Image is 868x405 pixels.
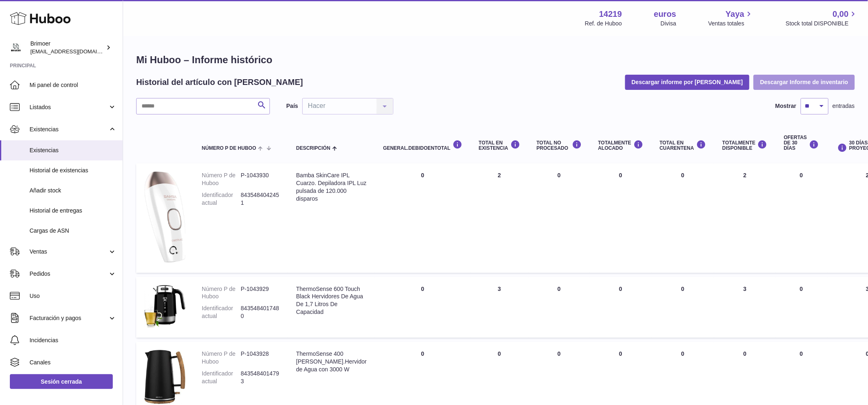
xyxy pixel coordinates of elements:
[660,140,694,151] font: Total en CUARENTENA
[30,207,82,214] font: Historial de entregas
[421,172,425,178] font: 0
[421,286,425,292] font: 0
[241,350,269,357] font: P-1043928
[202,350,235,365] font: Número P de Huboo
[30,167,88,174] font: Historial de existencias
[498,172,501,178] font: 2
[136,54,272,65] font: Mi Huboo – Informe histórico
[202,370,233,384] font: Identificador actual
[726,9,745,18] font: Yaya
[632,79,743,85] font: Descargar informe por [PERSON_NAME]
[557,350,561,357] font: 0
[30,187,61,194] font: Añadir stock
[30,82,78,88] font: Mi panel de control
[30,315,81,321] font: Facturación y pagos
[296,286,363,316] font: ThermoSense 600 Touch Black Hervidores De Agua De 1,7 Litros De Capacidad
[30,104,51,110] font: Listados
[743,350,747,357] font: 0
[30,293,40,299] font: Uso
[708,20,745,27] font: Ventas totales
[775,103,796,109] font: Mostrar
[202,172,235,186] font: Número P de Huboo
[585,20,622,27] font: Ref. de Huboo
[479,140,508,151] font: Total en EXISTENCIA
[10,41,22,54] img: oroses@renuevo.es
[833,9,849,18] font: 0,00
[786,20,849,27] font: Stock total DISPONIBLE
[296,350,367,373] font: ThermoSense 400 [PERSON_NAME].Hervidor de Agua con 3000 W
[599,9,622,18] font: 14219
[800,286,803,292] font: 0
[241,305,279,319] font: 8435484017480
[708,9,754,27] a: Yaya Ventas totales
[286,103,298,109] font: País
[241,370,279,384] font: 8435484014793
[800,172,803,178] font: 0
[786,9,858,27] a: 0,00 Stock total DISPONIBLE
[241,192,279,206] font: 8435484042451
[619,172,622,178] font: 0
[784,135,807,151] font: OFERTAS DE 30 DÍAS
[144,172,185,263] img: imagen del producto
[30,147,59,153] font: Existencias
[30,48,121,55] font: [EMAIL_ADDRESS][DOMAIN_NAME]
[202,145,256,151] font: Número P de Huboo
[30,126,59,133] font: Existencias
[619,350,622,357] font: 0
[557,172,561,178] font: 0
[833,103,855,109] font: entradas
[41,378,82,385] font: Sesión cerrada
[661,20,676,27] font: Divisa
[30,227,69,234] font: Cargas de ASN
[296,145,330,151] font: Descripción
[557,286,561,292] font: 0
[681,172,685,178] font: 0
[30,248,47,255] font: Ventas
[760,79,848,85] font: Descargar Informe de inventario
[30,270,50,277] font: Pedidos
[30,337,58,343] font: Incidencias
[241,286,269,292] font: P-1043929
[754,75,855,89] button: Descargar Informe de inventario
[537,140,568,151] font: Total NO PROCESADO
[498,350,501,357] font: 0
[10,63,36,69] font: Principal
[625,75,750,89] button: Descargar informe por [PERSON_NAME]
[743,172,747,178] font: 2
[681,286,685,292] font: 0
[498,286,501,292] font: 3
[144,285,185,328] img: imagen del producto
[383,145,450,151] font: general.debidoEnTotal
[598,140,631,151] font: Totalmente ALOCADO
[241,172,269,178] font: P-1043930
[296,172,366,202] font: Bamba SkinCare IPL Cuarzo. Depiladora IPL Luz pulsada de 120.000 disparos
[722,140,756,151] font: Totalmente DISPONIBLE
[30,359,50,366] font: Canales
[654,9,676,18] font: euros
[800,350,803,357] font: 0
[136,78,303,87] font: Historial del artículo con [PERSON_NAME]
[202,286,235,300] font: Número P de Huboo
[202,192,233,206] font: Identificador actual
[619,286,622,292] font: 0
[10,374,113,389] a: Sesión cerrada
[144,350,185,404] img: imagen del producto
[421,350,425,357] font: 0
[681,350,685,357] font: 0
[202,305,233,319] font: Identificador actual
[743,286,747,292] font: 3
[30,40,50,47] font: Brimoer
